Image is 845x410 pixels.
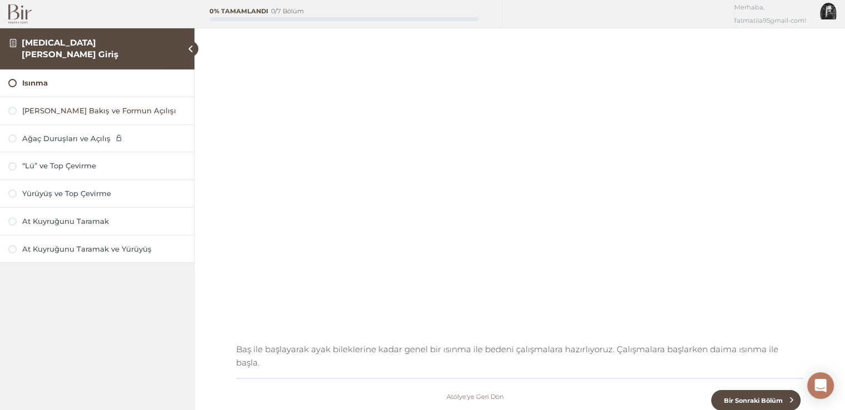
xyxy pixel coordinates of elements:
[22,133,186,144] div: Ağaç Duruşları ve Açılış
[22,78,186,88] div: Isınma
[8,244,186,254] a: At Kuyruğunu Taramak ve Yürüyüş
[271,8,304,14] div: 0/7 Bölüm
[8,188,186,199] a: Yürüyüş ve Top Çevirme
[236,343,803,369] p: Baş ile başlayarak ayak bileklerine kadar genel bir ısınma ile bedeni çalışmalara hazırlıyoruz. Ç...
[447,390,504,403] a: Atölye'ye Geri Dön
[717,397,789,404] span: Bir Sonraki Bölüm
[22,216,186,227] div: At Kuyruğunu Taramak
[22,161,186,171] div: “Lü” ve Top Çevirme
[734,1,812,27] span: Merhaba, fatmatila95gmail-com!
[8,106,186,116] a: [PERSON_NAME] Bakış ve Formun Açılışı
[22,106,186,116] div: [PERSON_NAME] Bakış ve Formun Açılışı
[8,4,32,24] img: Bir Logo
[209,8,268,14] div: 0% Tamamlandı
[22,188,186,199] div: Yürüyüş ve Top Çevirme
[22,37,118,59] a: [MEDICAL_DATA][PERSON_NAME] Giriş
[8,161,186,171] a: “Lü” ve Top Çevirme
[807,372,834,399] div: Open Intercom Messenger
[22,244,186,254] div: At Kuyruğunu Taramak ve Yürüyüş
[8,78,186,88] a: Isınma
[8,216,186,227] a: At Kuyruğunu Taramak
[8,133,186,144] a: Ağaç Duruşları ve Açılış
